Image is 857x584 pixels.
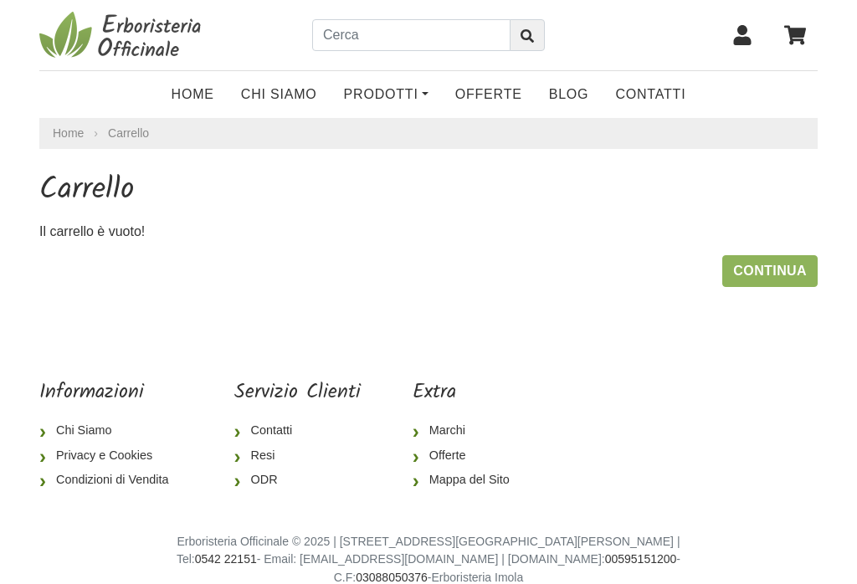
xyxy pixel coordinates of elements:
[413,381,523,405] h5: Extra
[39,468,182,493] a: Condizioni di Vendita
[536,78,603,111] a: Blog
[108,126,149,140] a: Carrello
[413,443,523,469] a: Offerte
[39,381,182,405] h5: Informazioni
[602,78,699,111] a: Contatti
[228,78,331,111] a: Chi Siamo
[39,443,182,469] a: Privacy e Cookies
[53,125,84,142] a: Home
[312,19,511,51] input: Cerca
[158,78,228,111] a: Home
[575,381,818,439] iframe: fb:page Facebook Social Plugin
[331,78,442,111] a: Prodotti
[39,10,207,60] img: Erboristeria Officinale
[177,535,680,584] small: Erboristeria Officinale © 2025 | [STREET_ADDRESS][GEOGRAPHIC_DATA][PERSON_NAME] | Tel: - Email: [...
[195,552,257,566] a: 0542 22151
[722,255,818,287] a: Continua
[413,468,523,493] a: Mappa del Sito
[442,78,536,111] a: OFFERTE
[39,172,818,208] h1: Carrello
[39,118,818,149] nav: breadcrumb
[234,418,361,443] a: Contatti
[432,571,524,584] a: Erboristeria Imola
[39,418,182,443] a: Chi Siamo
[605,552,677,566] a: 00595151200
[234,443,361,469] a: Resi
[234,381,361,405] h5: Servizio Clienti
[234,468,361,493] a: ODR
[39,222,818,242] p: Il carrello è vuoto!
[356,571,428,584] a: 03088050376
[413,418,523,443] a: Marchi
